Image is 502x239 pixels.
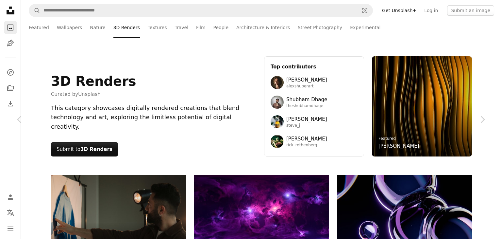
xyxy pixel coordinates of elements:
a: Log in / Sign up [4,191,17,204]
span: [PERSON_NAME] [286,76,327,84]
a: People [213,17,229,38]
a: Nature [90,17,105,38]
div: This category showcases digitally rendered creations that blend technology and art, exploring the... [51,103,256,132]
form: Find visuals sitewide [29,4,373,17]
a: Wallpapers [57,17,82,38]
a: Photos [4,21,17,34]
a: Unsplash [78,91,101,97]
strong: 3D Renders [80,146,112,152]
a: Street Photography [298,17,342,38]
a: Explore [4,66,17,79]
span: steve_j [286,123,327,128]
a: Experimental [350,17,380,38]
span: [PERSON_NAME] [286,135,327,143]
span: Curated by [51,90,136,98]
img: Avatar of user Steve Johnson [271,115,284,128]
span: alexshuperart [286,84,327,89]
h3: Top contributors [271,63,358,71]
button: Submit an image [447,5,494,16]
span: [PERSON_NAME] [286,115,327,123]
span: rick_rothenberg [286,143,327,148]
a: Avatar of user Alex Shuper[PERSON_NAME]alexshuperart [271,76,358,89]
a: Avatar of user Rick Rothenberg[PERSON_NAME]rick_rothenberg [271,135,358,148]
button: Visual search [357,4,373,17]
a: Vibrant purple nebula with bright stars and cosmic clouds [194,206,329,211]
a: Film [196,17,205,38]
a: Illustrations [4,37,17,50]
img: Avatar of user Rick Rothenberg [271,135,284,148]
a: Featured [29,17,49,38]
img: Avatar of user Alex Shuper [271,76,284,89]
a: Avatar of user Steve Johnson[PERSON_NAME]steve_j [271,115,358,128]
button: Search Unsplash [29,4,40,17]
a: Get Unsplash+ [378,5,420,16]
a: [PERSON_NAME] [378,142,419,150]
a: Log in [420,5,442,16]
a: Next [463,88,502,151]
span: theshubhamdhage [286,103,327,109]
a: Travel [175,17,188,38]
h1: 3D Renders [51,73,136,89]
button: Language [4,206,17,219]
img: Avatar of user Shubham Dhage [271,96,284,109]
button: Submit to3D Renders [51,142,118,156]
a: Textures [148,17,167,38]
a: Abstract spheres float with a dark, purple hue. [337,210,472,216]
span: Shubham Dhage [286,96,327,103]
a: Avatar of user Shubham DhageShubham Dhagetheshubhamdhage [271,96,358,109]
a: Architecture & Interiors [236,17,290,38]
button: Menu [4,222,17,235]
a: Featured [378,136,396,141]
a: Collections [4,82,17,95]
